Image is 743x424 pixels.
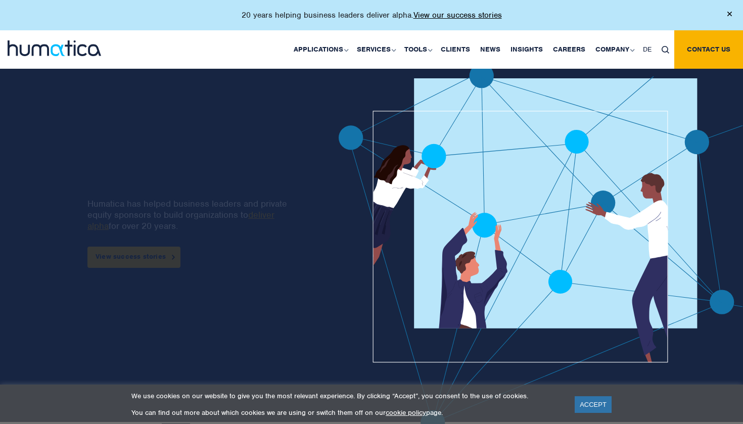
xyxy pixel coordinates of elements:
[638,30,657,69] a: DE
[436,30,475,69] a: Clients
[399,30,436,69] a: Tools
[413,10,502,20] a: View our success stories
[172,255,175,259] img: arrowicon
[242,10,502,20] p: 20 years helping business leaders deliver alpha.
[475,30,505,69] a: News
[674,30,743,69] a: Contact us
[131,392,562,400] p: We use cookies on our website to give you the most relevant experience. By clicking “Accept”, you...
[386,408,426,417] a: cookie policy
[131,408,562,417] p: You can find out more about which cookies we are using or switch them off on our page.
[590,30,638,69] a: Company
[643,45,652,54] span: DE
[87,247,180,268] a: View success stories
[548,30,590,69] a: Careers
[505,30,548,69] a: Insights
[662,46,669,54] img: search_icon
[575,396,612,413] a: ACCEPT
[8,40,101,56] img: logo
[352,30,399,69] a: Services
[87,198,305,231] p: Humatica has helped business leaders and private equity sponsors to build organizations to for ov...
[87,209,274,231] a: deliver alpha
[289,30,352,69] a: Applications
